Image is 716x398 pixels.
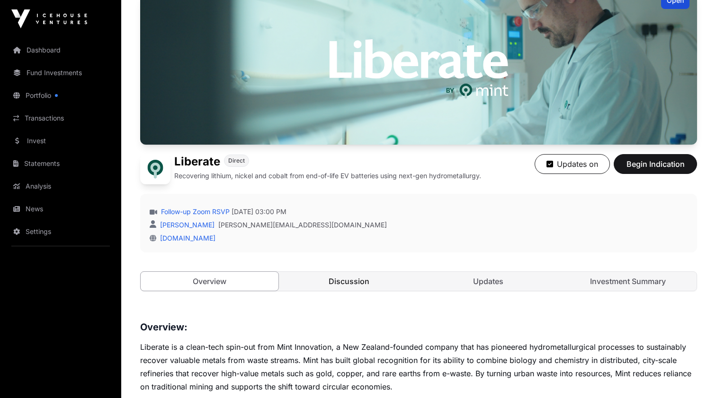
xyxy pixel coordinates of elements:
a: Dashboard [8,40,114,61]
a: Investment Summary [559,272,697,291]
button: Updates on [535,154,610,174]
a: Transactions [8,108,114,129]
a: [PERSON_NAME][EMAIL_ADDRESS][DOMAIN_NAME] [218,220,387,230]
a: News [8,199,114,219]
span: Begin Indication [626,158,685,170]
a: Statements [8,153,114,174]
a: [PERSON_NAME] [158,221,215,229]
p: Liberate is a clean-tech spin-out from Mint Innovation, a New Zealand-founded company that has pi... [140,340,697,393]
span: [DATE] 03:00 PM [232,207,286,216]
h1: Liberate [174,154,220,169]
a: Settings [8,221,114,242]
a: Analysis [8,176,114,197]
img: Icehouse Ventures Logo [11,9,87,28]
a: Fund Investments [8,62,114,83]
nav: Tabs [141,272,697,291]
a: Invest [8,130,114,151]
a: Discussion [280,272,418,291]
a: Updates [420,272,557,291]
a: Overview [140,271,279,291]
a: Begin Indication [614,164,697,173]
a: Portfolio [8,85,114,106]
h3: Overview: [140,320,697,335]
a: [DOMAIN_NAME] [156,234,215,242]
iframe: Chat Widget [669,353,716,398]
p: Recovering lithium, nickel and cobalt from end-of-life EV batteries using next-gen hydrometallurgy. [174,171,481,181]
button: Begin Indication [614,154,697,174]
span: Direct [228,157,245,164]
img: Liberate [140,154,170,184]
a: Follow-up Zoom RSVP [159,207,230,216]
